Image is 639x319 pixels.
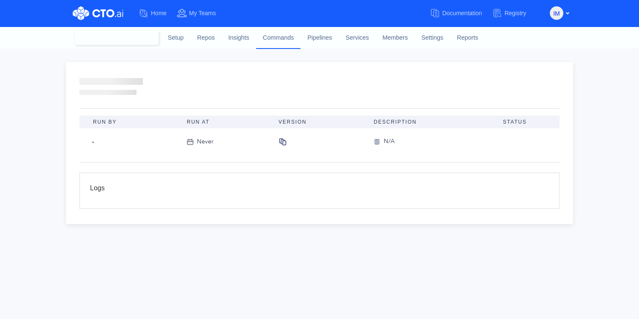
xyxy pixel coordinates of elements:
img: version-icon [374,137,384,147]
a: Documentation [430,5,492,21]
th: Run At [180,116,272,128]
span: IM [553,7,560,20]
a: Members [376,27,415,49]
button: IM [550,6,563,20]
div: Logs [90,183,549,198]
a: Registry [492,5,536,21]
a: My Teams [177,5,226,21]
a: Settings [415,27,450,49]
th: Status [496,116,560,128]
th: Description [367,116,496,128]
a: Commands [256,27,301,49]
span: My Teams [189,10,216,16]
span: Documentation [442,10,482,16]
a: Home [139,5,177,21]
a: Insights [221,27,256,49]
th: Run By [79,116,180,128]
a: Setup [161,27,191,49]
a: Services [339,27,376,49]
img: CTO.ai Logo [73,6,123,20]
th: Version [272,116,367,128]
a: Pipelines [300,27,339,49]
span: Registry [505,10,526,16]
td: - [79,128,180,155]
div: Never [197,137,213,146]
a: Reports [450,27,485,49]
span: Home [151,10,167,16]
div: N/A [384,137,395,147]
a: Repos [191,27,222,49]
